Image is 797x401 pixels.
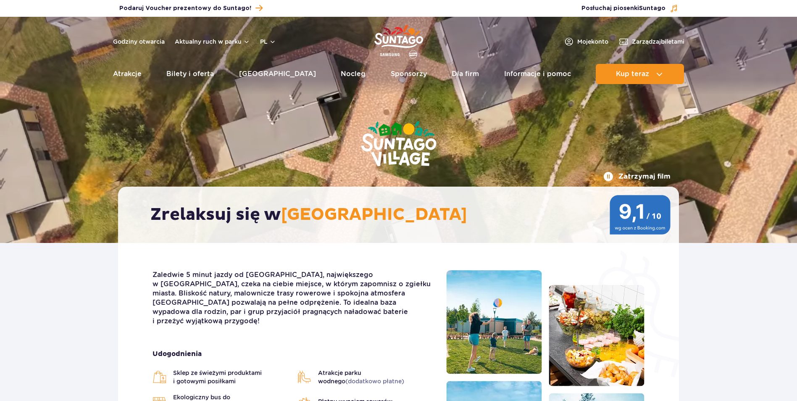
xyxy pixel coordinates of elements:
span: Zarządzaj biletami [632,37,684,46]
a: Informacje i pomoc [504,64,571,84]
span: Atrakcje parku wodnego [318,369,434,385]
a: Podaruj Voucher prezentowy do Suntago! [119,3,263,14]
img: 9,1/10 wg ocen z Booking.com [610,195,671,235]
a: Mojekonto [564,37,608,47]
button: pl [260,37,276,46]
img: Suntago Village [327,88,470,201]
button: Kup teraz [596,64,684,84]
span: Podaruj Voucher prezentowy do Suntago! [119,4,251,13]
strong: Udogodnienia [153,349,434,359]
span: Moje konto [577,37,608,46]
a: Atrakcje [113,64,142,84]
button: Zatrzymaj film [603,171,671,182]
button: Aktualny ruch w parku [175,38,250,45]
a: Godziny otwarcia [113,37,165,46]
button: Posłuchaj piosenkiSuntago [581,4,678,13]
span: Posłuchaj piosenki [581,4,665,13]
h2: Zrelaksuj się w [150,204,655,225]
span: Sklep ze świeżymi produktami i gotowymi posiłkami [173,369,289,385]
a: Dla firm [452,64,479,84]
a: Park of Poland [374,21,423,60]
a: Sponsorzy [391,64,427,84]
span: [GEOGRAPHIC_DATA] [281,204,467,225]
a: Nocleg [341,64,366,84]
p: Zaledwie 5 minut jazdy od [GEOGRAPHIC_DATA], największego w [GEOGRAPHIC_DATA], czeka na ciebie mi... [153,270,434,326]
span: Suntago [639,5,665,11]
a: Zarządzajbiletami [618,37,684,47]
a: Bilety i oferta [166,64,214,84]
span: Kup teraz [616,70,649,78]
a: [GEOGRAPHIC_DATA] [239,64,316,84]
span: (dodatkowo płatne) [345,378,404,385]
